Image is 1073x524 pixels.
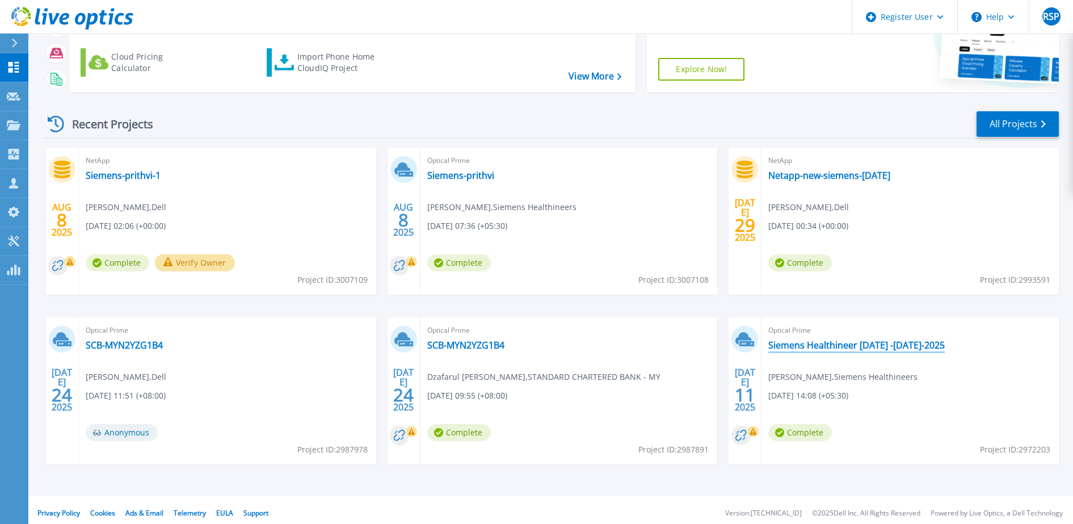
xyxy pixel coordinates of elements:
span: Complete [427,254,491,271]
a: Siemens-prithvi [427,170,494,181]
a: All Projects [977,111,1059,137]
span: [PERSON_NAME] , Dell [86,371,166,383]
a: Ads & Email [125,508,163,518]
span: Optical Prime [427,154,711,167]
span: [DATE] 00:34 (+00:00) [768,220,848,232]
span: Project ID: 2972203 [980,443,1050,456]
div: AUG 2025 [51,199,73,241]
span: 8 [57,215,67,225]
div: Recent Projects [44,110,169,138]
li: Powered by Live Optics, a Dell Technology [931,510,1063,517]
span: Project ID: 2987978 [297,443,368,456]
span: Optical Prime [86,324,369,337]
div: Cloud Pricing Calculator [111,51,202,74]
span: Optical Prime [768,324,1052,337]
span: [PERSON_NAME] , Dell [768,201,849,213]
span: 8 [398,215,409,225]
span: 29 [735,220,755,230]
a: Cookies [90,508,115,518]
li: Version: [TECHNICAL_ID] [725,510,802,517]
span: NetApp [86,154,369,167]
span: 11 [735,390,755,400]
span: Complete [768,424,832,441]
span: 24 [393,390,414,400]
li: © 2025 Dell Inc. All Rights Reserved [812,510,920,517]
a: Explore Now! [658,58,744,81]
a: Telemetry [174,508,206,518]
span: Anonymous [86,424,158,441]
span: [PERSON_NAME] , Siemens Healthineers [768,371,918,383]
span: RSP [1043,12,1059,21]
span: [DATE] 14:08 (+05:30) [768,389,848,402]
span: Complete [427,424,491,441]
a: Support [243,508,268,518]
span: [DATE] 02:06 (+00:00) [86,220,166,232]
a: Siemens-prithvi-1 [86,170,161,181]
a: Siemens Healthineer [DATE] -[DATE]-2025 [768,339,945,351]
span: Project ID: 3007109 [297,274,368,286]
div: [DATE] 2025 [51,369,73,410]
a: View More [569,71,621,82]
span: Optical Prime [427,324,711,337]
span: Project ID: 2987891 [638,443,709,456]
a: Cloud Pricing Calculator [81,48,207,77]
div: [DATE] 2025 [734,199,756,241]
a: SCB-MYN2YZG1B4 [427,339,504,351]
div: [DATE] 2025 [734,369,756,410]
div: AUG 2025 [393,199,414,241]
span: [PERSON_NAME] , Siemens Healthineers [427,201,577,213]
span: Complete [86,254,149,271]
span: [DATE] 09:55 (+08:00) [427,389,507,402]
button: Verify Owner [155,254,235,271]
span: Project ID: 3007108 [638,274,709,286]
a: Privacy Policy [37,508,80,518]
span: [DATE] 11:51 (+08:00) [86,389,166,402]
span: 24 [52,390,72,400]
span: [PERSON_NAME] , Dell [86,201,166,213]
a: SCB-MYN2YZG1B4 [86,339,163,351]
span: Project ID: 2993591 [980,274,1050,286]
a: Netapp-new-siemens-[DATE] [768,170,890,181]
div: Import Phone Home CloudIQ Project [297,51,386,74]
a: EULA [216,508,233,518]
div: [DATE] 2025 [393,369,414,410]
span: [DATE] 07:36 (+05:30) [427,220,507,232]
span: Dzafarul [PERSON_NAME] , STANDARD CHARTERED BANK - MY [427,371,660,383]
span: Complete [768,254,832,271]
span: NetApp [768,154,1052,167]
